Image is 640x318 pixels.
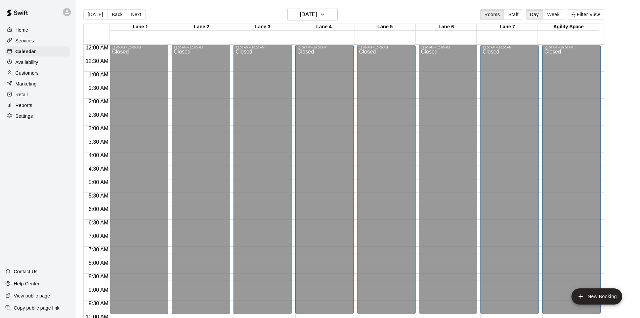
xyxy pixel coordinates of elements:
div: 12:00 AM – 10:00 AM [297,46,352,49]
span: 12:00 AM [84,45,110,50]
div: Lane 3 [232,24,293,30]
div: Closed [112,49,166,316]
p: Home [15,27,28,33]
h6: [DATE] [300,10,317,19]
div: 12:00 AM – 10:00 AM [174,46,228,49]
button: [DATE] [287,8,338,21]
span: 2:00 AM [87,99,110,104]
div: Lane 2 [171,24,232,30]
span: 5:00 AM [87,179,110,185]
div: 12:00 AM – 10:00 AM: Closed [295,45,354,314]
p: Settings [15,113,33,119]
p: Services [15,37,34,44]
div: 12:00 AM – 10:00 AM: Closed [357,45,416,314]
a: Marketing [5,79,70,89]
button: Day [526,9,543,20]
p: Customers [15,70,39,76]
div: Closed [544,49,599,316]
button: Staff [504,9,523,20]
button: Next [127,9,145,20]
div: Lane 5 [354,24,416,30]
button: Filter View [567,9,604,20]
div: 12:00 AM – 10:00 AM: Closed [110,45,168,314]
button: add [571,288,622,305]
div: 12:00 AM – 10:00 AM [544,46,599,49]
button: Week [543,9,564,20]
div: Lane 4 [293,24,354,30]
div: Lane 6 [416,24,477,30]
div: 12:00 AM – 10:00 AM [482,46,537,49]
a: Calendar [5,46,70,57]
div: Closed [174,49,228,316]
span: 2:30 AM [87,112,110,118]
div: Lane 7 [477,24,538,30]
div: 12:00 AM – 10:00 AM: Closed [419,45,477,314]
div: Closed [421,49,475,316]
span: 9:30 AM [87,301,110,306]
div: Lane 1 [110,24,171,30]
p: Reports [15,102,32,109]
div: 12:00 AM – 10:00 AM: Closed [542,45,601,314]
div: Closed [359,49,414,316]
span: 7:00 AM [87,233,110,239]
button: [DATE] [83,9,108,20]
span: 3:30 AM [87,139,110,145]
p: View public page [14,292,50,299]
span: 9:00 AM [87,287,110,293]
span: 4:30 AM [87,166,110,172]
span: 6:00 AM [87,206,110,212]
span: 3:00 AM [87,126,110,131]
div: 12:00 AM – 10:00 AM: Closed [480,45,539,314]
div: Closed [482,49,537,316]
div: 12:00 AM – 10:00 AM [359,46,414,49]
button: Rooms [480,9,504,20]
div: 12:00 AM – 10:00 AM: Closed [233,45,292,314]
div: 12:00 AM – 10:00 AM [421,46,475,49]
p: Help Center [14,280,39,287]
p: Calendar [15,48,36,55]
div: 12:00 AM – 10:00 AM: Closed [172,45,230,314]
span: 7:30 AM [87,247,110,252]
a: Retail [5,90,70,100]
span: 5:30 AM [87,193,110,199]
div: 12:00 AM – 10:00 AM [236,46,290,49]
span: 4:00 AM [87,152,110,158]
span: 8:30 AM [87,274,110,279]
div: Agility Space [538,24,599,30]
a: Availability [5,57,70,67]
div: Closed [236,49,290,316]
p: Copy public page link [14,305,59,311]
span: 8:00 AM [87,260,110,266]
span: 1:00 AM [87,72,110,77]
a: Home [5,25,70,35]
p: Contact Us [14,268,38,275]
div: Closed [297,49,352,316]
div: 12:00 AM – 10:00 AM [112,46,166,49]
button: Back [107,9,127,20]
p: Retail [15,91,28,98]
span: 6:30 AM [87,220,110,225]
p: Availability [15,59,38,66]
span: 12:30 AM [84,58,110,64]
a: Reports [5,100,70,110]
span: 1:30 AM [87,85,110,91]
a: Settings [5,111,70,121]
a: Services [5,36,70,46]
a: Customers [5,68,70,78]
p: Marketing [15,80,37,87]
